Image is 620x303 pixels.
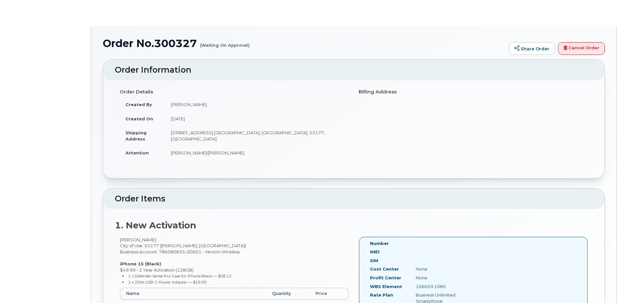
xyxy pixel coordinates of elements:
[115,66,593,75] h2: Order Information
[370,275,401,281] label: Profit Center
[411,275,475,281] div: None
[165,126,349,146] td: [STREET_ADDRESS] [GEOGRAPHIC_DATA], [GEOGRAPHIC_DATA], 53177, [GEOGRAPHIC_DATA]
[370,266,399,272] label: Cost Center
[266,288,310,299] th: Quantity
[120,288,266,299] th: Name
[125,130,147,141] strong: Shipping Address
[558,42,605,55] a: Cancel Order
[115,220,196,231] strong: 1. New Activation
[370,292,393,298] label: Rate Plan
[200,38,250,48] small: (Waiting On Approval)
[359,89,588,95] h4: Billing Address
[165,146,349,160] td: [PERSON_NAME]/[PERSON_NAME]
[165,97,349,112] td: [PERSON_NAME]
[120,89,349,95] h4: Order Details
[125,116,153,121] strong: Created On
[120,261,161,266] strong: iPhone 15 (Black)
[128,280,207,285] small: 1 x 20W USB-C Power Adapter — $19.00
[128,273,232,278] small: 1 x Defender Series Pro Case for iPhone Black — $58.12
[125,102,152,107] strong: Created By
[165,112,349,126] td: [DATE]
[370,284,402,290] label: WBS Element
[411,284,475,290] div: 106059.1085
[310,288,349,299] th: Price
[509,42,555,55] a: Share Order
[411,266,475,272] div: None
[370,249,379,255] label: IMEI
[370,240,389,247] label: Number
[103,38,506,49] h1: Order No.300327
[125,150,149,155] strong: Attention
[115,194,593,203] h2: Order Items
[370,258,378,264] label: SIM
